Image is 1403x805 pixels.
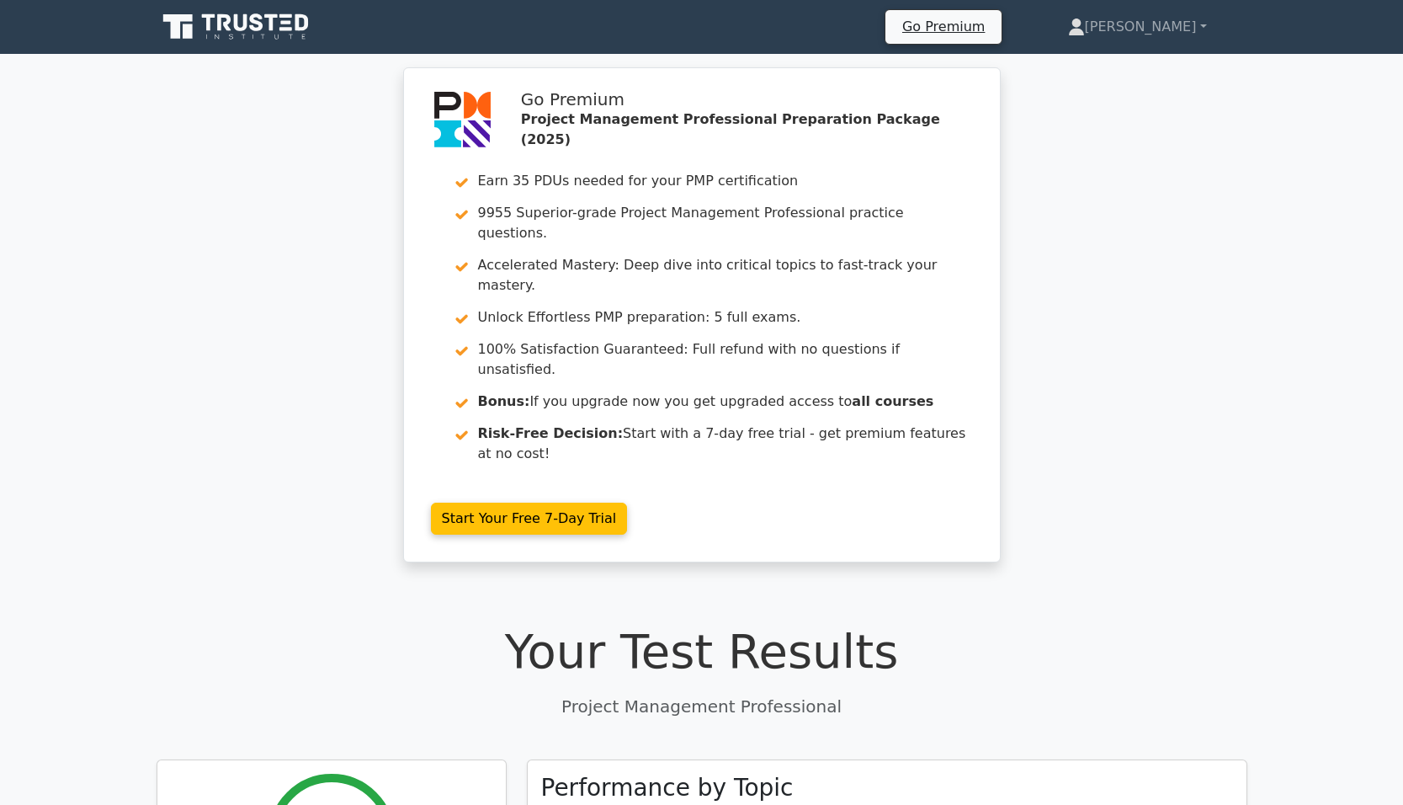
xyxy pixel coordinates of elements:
[892,15,995,38] a: Go Premium
[431,503,628,535] a: Start Your Free 7-Day Trial
[1028,10,1247,44] a: [PERSON_NAME]
[157,694,1247,719] p: Project Management Professional
[541,774,794,802] h3: Performance by Topic
[157,623,1247,680] h1: Your Test Results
